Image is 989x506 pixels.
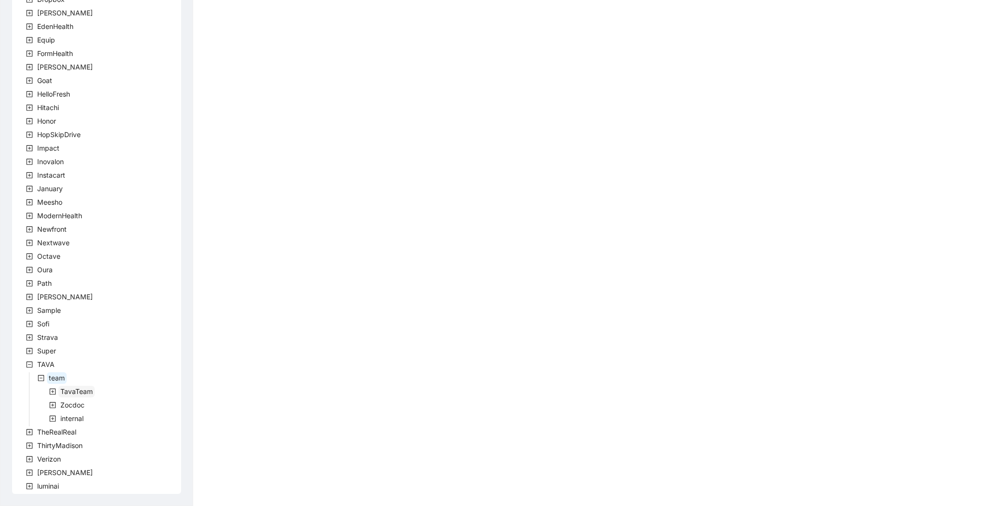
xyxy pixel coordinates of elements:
span: plus-square [26,50,33,57]
span: Impact [35,142,61,154]
span: Inovalon [35,156,66,168]
span: Nextwave [35,237,71,249]
span: Path [37,279,52,287]
span: HopSkipDrive [35,129,83,141]
span: Sample [37,306,61,314]
span: Impact [37,144,59,152]
span: [PERSON_NAME] [37,468,93,477]
span: plus-square [26,23,33,30]
span: Super [37,347,56,355]
span: Oura [35,264,55,276]
span: plus-square [26,172,33,179]
span: luminai [35,480,61,492]
span: Sofi [35,318,51,330]
span: TAVA [37,360,55,368]
span: Sample [35,305,63,316]
span: plus-square [49,415,56,422]
span: Goat [37,76,52,84]
span: Goat [35,75,54,86]
span: plus-square [26,37,33,43]
span: January [37,184,63,193]
span: TavaTeam [60,387,93,395]
span: TheRealReal [35,426,78,438]
span: Equip [35,34,57,46]
span: TAVA [35,359,57,370]
span: plus-square [26,239,33,246]
span: plus-square [49,402,56,408]
span: plus-square [26,307,33,314]
span: Strava [37,333,58,341]
span: FormHealth [35,48,75,59]
span: plus-square [26,131,33,138]
span: EdenHealth [37,22,73,30]
span: plus-square [26,267,33,273]
span: plus-square [26,104,33,111]
span: January [35,183,65,195]
span: plus-square [26,442,33,449]
span: plus-square [26,280,33,287]
span: plus-square [26,91,33,98]
span: Garner [35,61,95,73]
span: plus-square [26,145,33,152]
span: Honor [35,115,58,127]
span: Hitachi [35,102,61,113]
span: plus-square [26,429,33,436]
span: plus-square [26,118,33,125]
span: Oura [37,266,53,274]
span: Equip [37,36,55,44]
span: Sofi [37,320,49,328]
span: Super [35,345,58,357]
span: Hitachi [37,103,59,112]
span: team [49,374,65,382]
span: [PERSON_NAME] [37,63,93,71]
span: internal [58,413,85,424]
span: plus-square [49,388,56,395]
span: plus-square [26,199,33,206]
span: Nextwave [37,239,70,247]
span: Strava [35,332,60,343]
span: EdenHealth [35,21,75,32]
span: HopSkipDrive [37,130,81,139]
span: Instacart [37,171,65,179]
span: Virta [35,467,95,478]
span: Earnest [35,7,95,19]
span: plus-square [26,456,33,463]
span: Newfront [35,224,69,235]
span: plus-square [26,334,33,341]
span: plus-square [26,483,33,490]
span: Inovalon [37,157,64,166]
span: Newfront [37,225,67,233]
span: internal [60,414,84,422]
span: TheRealReal [37,428,76,436]
span: plus-square [26,321,33,327]
span: plus-square [26,158,33,165]
span: plus-square [26,77,33,84]
span: ModernHealth [37,211,82,220]
span: Rothman [35,291,95,303]
span: plus-square [26,64,33,70]
span: plus-square [26,10,33,16]
span: ModernHealth [35,210,84,222]
span: plus-square [26,226,33,233]
span: plus-square [26,212,33,219]
span: Meesho [37,198,62,206]
span: FormHealth [37,49,73,57]
span: team [47,372,67,384]
span: TavaTeam [58,386,95,397]
span: plus-square [26,348,33,354]
span: plus-square [26,253,33,260]
span: Path [35,278,54,289]
span: [PERSON_NAME] [37,9,93,17]
span: Verizon [35,453,63,465]
span: HelloFresh [37,90,70,98]
span: minus-square [26,361,33,368]
span: plus-square [26,185,33,192]
span: Verizon [37,455,61,463]
span: Octave [37,252,60,260]
span: ThirtyMadison [35,440,85,451]
span: Zocdoc [58,399,86,411]
span: plus-square [26,294,33,300]
span: luminai [37,482,59,490]
span: Meesho [35,197,64,208]
span: minus-square [38,375,44,381]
